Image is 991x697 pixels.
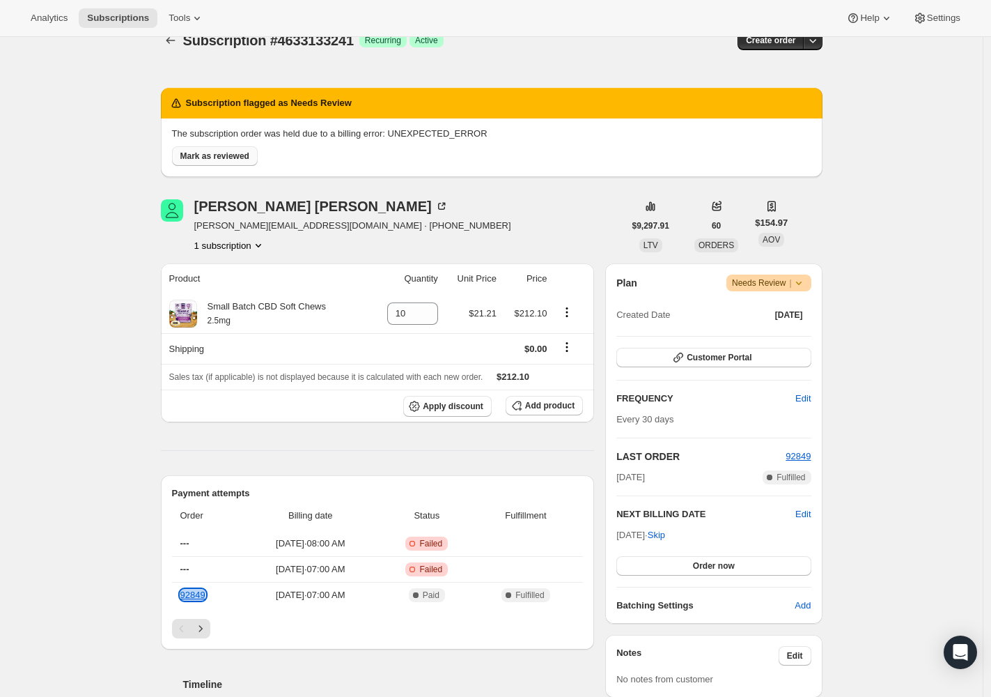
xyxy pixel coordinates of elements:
[365,35,401,46] span: Recurring
[616,392,795,406] h2: FREQUENCY
[787,650,803,661] span: Edit
[616,414,673,424] span: Every 30 days
[763,235,780,245] span: AOV
[616,599,795,613] h6: Batching Settings
[795,599,811,613] span: Add
[616,556,811,576] button: Order now
[786,451,811,461] a: 92849
[515,590,544,601] span: Fulfilled
[755,216,788,230] span: $154.97
[31,13,68,24] span: Analytics
[777,472,805,483] span: Fulfilled
[616,674,713,684] span: No notes from customer
[369,263,442,294] th: Quantity
[180,151,249,162] span: Mark as reviewed
[787,388,819,410] button: Edit
[161,333,370,364] th: Shipping
[160,8,212,28] button: Tools
[944,636,977,669] div: Open Intercom Messenger
[525,400,575,411] span: Add product
[860,13,879,24] span: Help
[186,96,352,110] h2: Subscription flagged as Needs Review
[194,238,265,252] button: Product actions
[648,528,665,542] span: Skip
[632,220,669,231] span: $9,297.91
[905,8,969,28] button: Settings
[415,35,438,46] span: Active
[616,348,811,367] button: Customer Portal
[556,305,578,320] button: Product actions
[172,146,258,166] button: Mark as reviewed
[469,308,497,319] span: $21.21
[795,392,811,406] span: Edit
[699,240,734,250] span: ORDERS
[732,276,806,290] span: Needs Review
[172,500,240,531] th: Order
[183,677,595,691] h2: Timeline
[775,309,803,321] span: [DATE]
[524,344,547,354] span: $0.00
[180,590,205,600] a: 92849
[244,588,377,602] span: [DATE] · 07:00 AM
[169,13,190,24] span: Tools
[169,300,197,328] img: product img
[795,507,811,521] button: Edit
[786,595,819,617] button: Add
[767,305,811,325] button: [DATE]
[22,8,76,28] button: Analytics
[180,538,189,549] span: ---
[786,450,811,464] button: 92849
[643,240,658,250] span: LTV
[616,646,779,666] h3: Notes
[616,450,786,464] h2: LAST ORDER
[616,308,670,322] span: Created Date
[789,277,791,289] span: |
[87,13,149,24] span: Subscriptions
[616,470,645,484] span: [DATE]
[197,300,327,328] div: Small Batch CBD Soft Chews
[746,35,795,46] span: Create order
[244,537,377,551] span: [DATE] · 08:00 AM
[687,352,751,363] span: Customer Portal
[927,13,960,24] span: Settings
[385,509,469,523] span: Status
[838,8,901,28] button: Help
[423,590,439,601] span: Paid
[693,560,735,572] span: Order now
[442,263,501,294] th: Unit Price
[244,562,377,576] span: [DATE] · 07:00 AM
[403,396,492,417] button: Apply discount
[172,127,811,141] p: The subscription order was held due to a billing error: UNEXPECTED_ERROR
[779,646,811,666] button: Edit
[738,31,804,50] button: Create order
[515,308,547,319] span: $212.10
[639,524,673,546] button: Skip
[79,8,157,28] button: Subscriptions
[712,220,721,231] span: 60
[703,216,729,236] button: 60
[477,509,575,523] span: Fulfillment
[172,619,584,638] nav: Pagination
[616,276,637,290] h2: Plan
[183,33,354,48] span: Subscription #4633133241
[501,263,552,294] th: Price
[169,372,483,382] span: Sales tax (if applicable) is not displayed because it is calculated with each new order.
[161,263,370,294] th: Product
[194,219,511,233] span: [PERSON_NAME][EMAIL_ADDRESS][DOMAIN_NAME] · [PHONE_NUMBER]
[556,339,578,355] button: Shipping actions
[497,372,529,382] span: $212.10
[419,564,442,575] span: Failed
[194,199,448,213] div: [PERSON_NAME] [PERSON_NAME]
[161,31,180,50] button: Subscriptions
[208,316,231,325] small: 2.5mg
[172,487,584,500] h2: Payment attempts
[616,530,665,540] span: [DATE] ·
[191,619,210,638] button: Next
[161,199,183,222] span: Laura Glynn
[180,564,189,574] span: ---
[419,538,442,549] span: Failed
[423,401,483,412] span: Apply discount
[616,507,795,521] h2: NEXT BILLING DATE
